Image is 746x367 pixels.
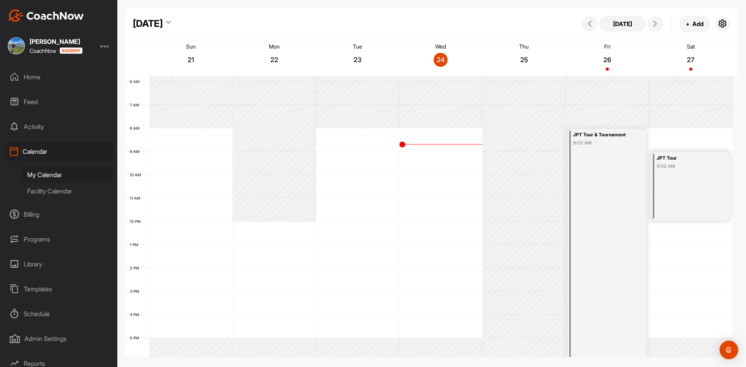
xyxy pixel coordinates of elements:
p: 22 [267,56,281,64]
div: 4 PM [125,312,147,317]
div: [PERSON_NAME] [30,38,82,45]
div: CoachNow [30,47,82,54]
p: Sat [687,43,695,50]
div: 7 AM [125,103,147,107]
p: Fri [604,43,610,50]
p: Mon [269,43,280,50]
a: September 21, 2025 [149,40,232,76]
button: [DATE] [599,16,646,31]
div: Billing [4,205,114,224]
div: 9:00 AM [657,163,717,170]
div: 9 AM [125,149,147,154]
p: 25 [517,56,531,64]
img: CoachNow [8,9,84,22]
div: JPT Tour & Tournament [573,130,633,139]
div: JPT Tour [657,154,717,163]
img: square_fdde8eca5a127bd80392ed3015071003.jpg [8,37,25,54]
div: Feed [4,92,114,111]
p: 26 [600,56,614,64]
div: Calendar [4,142,114,161]
div: [DATE] [133,17,163,31]
a: September 26, 2025 [566,40,649,76]
div: 8 AM [125,126,147,130]
p: 24 [434,56,448,64]
span: + [686,20,690,28]
a: September 25, 2025 [483,40,566,76]
div: 8:00 AM [573,139,633,146]
a: September 24, 2025 [399,40,482,76]
div: 3 PM [125,289,147,294]
a: September 22, 2025 [232,40,315,76]
div: Templates [4,279,114,299]
div: Facility Calendar [22,183,114,199]
div: Library [4,254,114,274]
div: 1 PM [125,242,146,247]
p: Tue [353,43,362,50]
a: September 27, 2025 [649,40,732,76]
button: +Add [679,16,710,32]
div: 11 AM [125,196,148,200]
div: 5 PM [125,336,147,340]
div: 2 PM [125,266,147,270]
p: 21 [184,56,198,64]
img: CoachNow acadmey [59,47,82,54]
a: September 23, 2025 [316,40,399,76]
div: Home [4,67,114,87]
div: Schedule [4,304,114,324]
div: 10 AM [125,172,149,177]
div: Admin Settings [4,329,114,348]
div: Programs [4,230,114,249]
p: Wed [435,43,446,50]
div: Activity [4,117,114,136]
p: Thu [519,43,529,50]
p: 23 [350,56,364,64]
div: Open Intercom Messenger [720,341,738,359]
p: 27 [684,56,698,64]
div: My Calendar [22,167,114,183]
div: 6 AM [125,79,147,84]
div: 12 PM [125,219,148,224]
p: Sun [186,43,196,50]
